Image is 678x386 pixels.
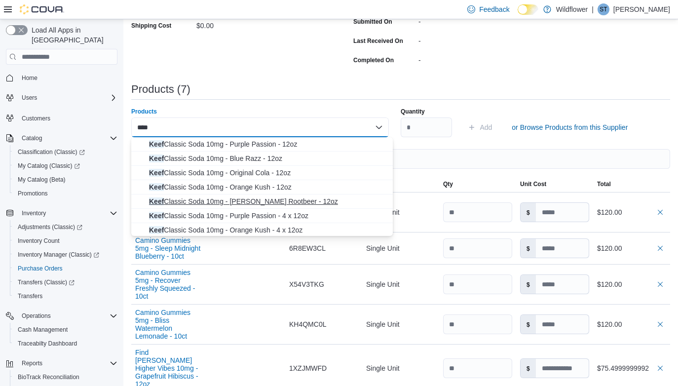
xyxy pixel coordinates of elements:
span: Inventory Count [18,237,60,245]
button: Home [2,71,121,85]
button: Keef Classic Soda 10mg - Purple Passion - 12oz [131,137,393,152]
button: or Browse Products from this Supplier [508,117,632,137]
span: Traceabilty Dashboard [14,338,117,349]
span: Users [22,94,37,102]
span: Classification (Classic) [18,148,85,156]
label: $ [521,203,536,222]
button: Inventory Count [10,234,121,248]
span: Users [18,92,117,104]
label: $ [521,275,536,294]
a: Cash Management [14,324,72,336]
span: Promotions [18,190,48,197]
label: Completed On [353,56,394,64]
span: 1XZJMWFD [289,362,327,374]
span: Inventory Manager (Classic) [18,251,99,259]
span: Promotions [14,188,117,199]
button: Unit [362,176,439,192]
button: Users [18,92,41,104]
input: Dark Mode [518,4,538,15]
button: Inventory [18,207,50,219]
div: - [418,14,551,26]
a: Adjustments (Classic) [14,221,86,233]
span: Cash Management [14,324,117,336]
button: Reports [18,357,46,369]
span: My Catalog (Beta) [14,174,117,186]
span: Transfers [18,292,42,300]
span: Home [18,72,117,84]
span: Unit Cost [520,180,546,188]
div: $0.00 [196,18,329,30]
span: Operations [18,310,117,322]
span: Transfers (Classic) [14,276,117,288]
a: Transfers (Classic) [10,275,121,289]
button: Catalog [2,131,121,145]
p: [PERSON_NAME] [613,3,670,15]
span: Qty [443,180,453,188]
button: Customers [2,111,121,125]
div: $120.00 [597,318,666,330]
span: Classification (Classic) [14,146,117,158]
a: Classification (Classic) [10,145,121,159]
button: Reports [2,356,121,370]
span: X54V3TKG [289,278,324,290]
span: Adjustments (Classic) [18,223,82,231]
span: Feedback [479,4,509,14]
span: Add [480,122,492,132]
button: Close list of options [375,123,383,131]
span: Inventory [18,207,117,219]
span: Inventory Manager (Classic) [14,249,117,261]
label: Submitted On [353,18,392,26]
span: Operations [22,312,51,320]
div: $120.00 [597,206,666,218]
span: or Browse Products from this Supplier [512,122,628,132]
label: $ [521,315,536,334]
button: Promotions [10,187,121,200]
button: Camino Gummies 5mg - Sleep Midnight Blueberry - 10ct [135,236,204,260]
h3: Products (7) [131,83,190,95]
span: Load All Apps in [GEOGRAPHIC_DATA] [28,25,117,45]
a: Traceabilty Dashboard [14,338,81,349]
span: 6R8EW3CL [289,242,326,254]
button: Traceabilty Dashboard [10,337,121,350]
button: BioTrack Reconciliation [10,370,121,384]
button: Keef Classic Soda 10mg - Orange Kush - 12oz [131,180,393,194]
span: Total [597,180,611,188]
span: Purchase Orders [14,263,117,274]
div: Single Unit [362,238,439,258]
span: Reports [22,359,42,367]
span: Home [22,74,38,82]
a: Transfers [14,290,46,302]
a: Adjustments (Classic) [10,220,121,234]
label: $ [521,359,536,378]
span: Traceabilty Dashboard [18,340,77,347]
div: Sarah Tahir [598,3,609,15]
button: My Catalog (Beta) [10,173,121,187]
div: Single Unit [362,202,439,222]
span: Adjustments (Classic) [14,221,117,233]
a: Transfers (Classic) [14,276,78,288]
span: Customers [22,115,50,122]
img: Cova [20,4,64,14]
span: Inventory Count [14,235,117,247]
a: Inventory Manager (Classic) [10,248,121,262]
div: Single Unit [362,358,439,378]
label: Products [131,108,157,116]
div: - [418,52,551,64]
div: Choose from the following options [131,137,393,252]
span: Catalog [22,134,42,142]
span: Reports [18,357,117,369]
span: Customers [18,112,117,124]
button: Operations [18,310,55,322]
span: Purchase Orders [18,265,63,272]
label: Quantity [401,108,425,116]
div: - [418,33,551,45]
a: My Catalog (Classic) [14,160,84,172]
button: Total [593,176,670,192]
a: Inventory Count [14,235,64,247]
button: Qty [439,176,516,192]
button: Keef Classic Soda 10mg - Purple Passion - 4 x 12oz [131,209,393,223]
div: Single Unit [362,314,439,334]
button: Camino Gummies 5mg - Bliss Watermelon Lemonade - 10ct [135,309,204,340]
span: ST [600,3,607,15]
